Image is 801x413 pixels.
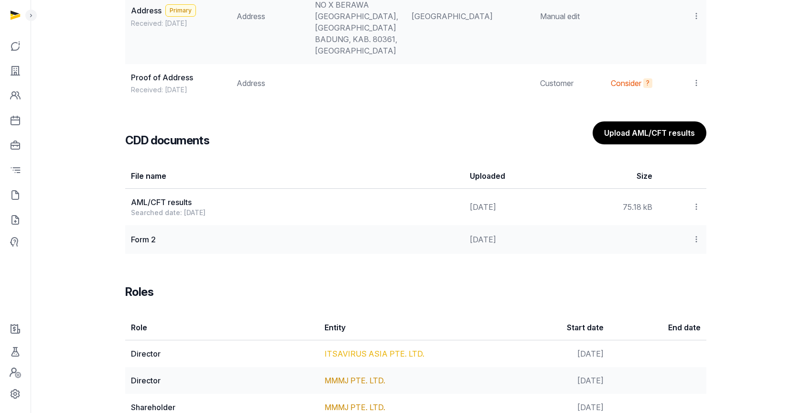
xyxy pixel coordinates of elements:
[125,163,464,189] th: File name
[561,163,658,189] th: Size
[131,19,225,28] div: Received: [DATE]
[593,121,706,144] button: Upload AML/CFT results
[464,163,561,189] th: Uploaded
[325,376,385,385] a: MMMJ PTE. LTD.
[125,315,319,340] th: Role
[609,315,706,340] th: End date
[131,234,458,245] div: Form 2
[131,73,193,82] span: Proof of Address
[131,196,458,208] div: AML/CFT results
[131,6,162,15] span: Address
[561,189,658,226] td: 75.18 kB
[131,85,225,95] div: Received: [DATE]
[325,349,424,359] a: ITSAVIRUS ASIA PTE. LTD.
[319,315,512,340] th: Entity
[125,340,319,368] td: Director
[611,77,641,89] div: Consider
[125,133,209,148] h3: CDD documents
[513,315,610,340] th: Start date
[464,189,561,226] td: [DATE]
[125,284,153,300] h3: Roles
[534,64,605,102] td: Customer
[513,367,610,394] td: [DATE]
[125,367,319,394] td: Director
[231,64,309,102] td: Address
[131,208,458,217] div: Searched date: [DATE]
[325,402,385,412] a: MMMJ PTE. LTD.
[643,78,652,88] div: More info
[165,4,196,17] span: Primary
[464,225,561,254] td: [DATE]
[513,340,610,368] td: [DATE]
